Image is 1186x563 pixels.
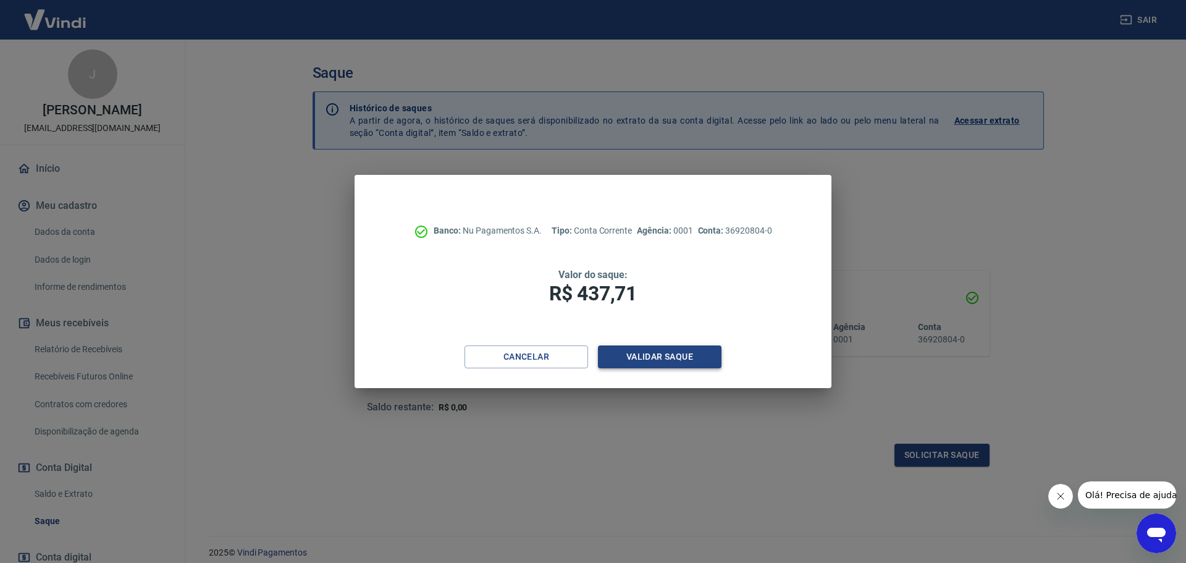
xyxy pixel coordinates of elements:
[637,224,692,237] p: 0001
[698,226,726,235] span: Conta:
[549,282,637,305] span: R$ 437,71
[1137,514,1176,553] iframe: Botão para abrir a janela de mensagens
[434,224,542,237] p: Nu Pagamentos S.A.
[434,226,463,235] span: Banco:
[637,226,673,235] span: Agência:
[558,269,628,281] span: Valor do saque:
[552,224,632,237] p: Conta Corrente
[598,345,721,368] button: Validar saque
[7,9,104,19] span: Olá! Precisa de ajuda?
[698,224,772,237] p: 36920804-0
[1078,481,1176,509] iframe: Mensagem da empresa
[552,226,574,235] span: Tipo:
[465,345,588,368] button: Cancelar
[1048,484,1073,509] iframe: Fechar mensagem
